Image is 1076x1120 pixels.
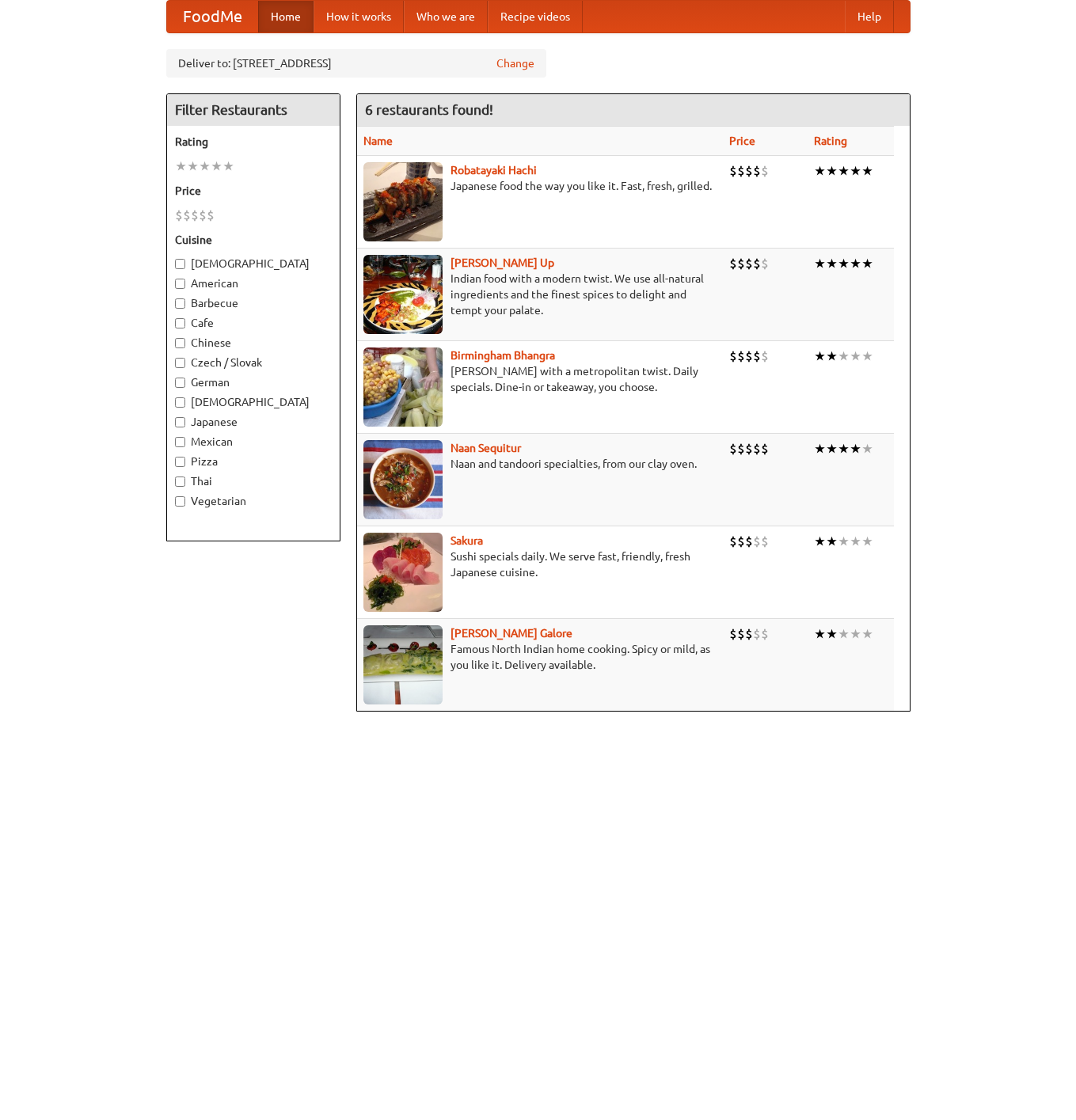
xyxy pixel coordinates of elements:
[753,625,761,643] li: $
[175,207,183,224] li: $
[175,457,185,467] input: Pizza
[363,178,717,194] p: Japanese food the way you like it. Fast, fresh, grilled.
[861,440,873,457] li: ★
[753,255,761,272] li: $
[861,533,873,550] li: ★
[737,255,745,272] li: $
[488,1,583,32] a: Recipe videos
[166,49,546,78] div: Deliver to: [STREET_ADDRESS]
[850,533,861,550] li: ★
[761,347,769,365] li: $
[729,625,737,643] li: $
[175,256,332,271] label: [DEMOGRAPHIC_DATA]
[745,440,753,457] li: $
[175,437,185,447] input: Mexican
[363,255,443,334] img: curryup.jpg
[737,533,745,550] li: $
[729,347,737,365] li: $
[451,164,537,177] a: Robatayaki Hachi
[826,347,838,365] li: ★
[753,440,761,457] li: $
[861,347,873,365] li: ★
[167,94,340,126] h4: Filter Restaurants
[451,442,521,454] a: Naan Sequitur
[861,162,873,180] li: ★
[175,496,185,507] input: Vegetarian
[737,347,745,365] li: $
[838,440,850,457] li: ★
[175,378,185,388] input: German
[175,476,185,487] input: Thai
[314,1,404,32] a: How it works
[363,625,443,704] img: currygalore.jpg
[363,641,717,673] p: Famous North Indian home cooking. Spicy or mild, as you like it. Delivery available.
[761,625,769,643] li: $
[175,158,187,175] li: ★
[167,1,258,32] a: FoodMe
[451,627,572,640] a: [PERSON_NAME] Galore
[753,347,761,365] li: $
[175,134,332,150] h5: Rating
[826,255,838,272] li: ★
[745,162,753,180] li: $
[363,271,717,318] p: Indian food with a modern twist. We use all-natural ingredients and the finest spices to delight ...
[363,456,717,472] p: Naan and tandoori specialties, from our clay oven.
[761,255,769,272] li: $
[838,162,850,180] li: ★
[814,440,826,457] li: ★
[175,275,332,291] label: American
[838,533,850,550] li: ★
[814,533,826,550] li: ★
[175,434,332,450] label: Mexican
[175,355,332,370] label: Czech / Slovak
[745,255,753,272] li: $
[451,534,483,547] a: Sakura
[814,255,826,272] li: ★
[850,162,861,180] li: ★
[175,232,332,248] h5: Cuisine
[363,162,443,241] img: robatayaki.jpg
[187,158,199,175] li: ★
[737,440,745,457] li: $
[451,349,555,362] a: Birmingham Bhangra
[183,207,191,224] li: $
[199,207,207,224] li: $
[861,255,873,272] li: ★
[199,158,211,175] li: ★
[175,183,332,199] h5: Price
[175,454,332,469] label: Pizza
[451,256,554,269] b: [PERSON_NAME] Up
[737,625,745,643] li: $
[814,135,847,147] a: Rating
[729,255,737,272] li: $
[175,493,332,509] label: Vegetarian
[222,158,234,175] li: ★
[838,255,850,272] li: ★
[258,1,314,32] a: Home
[737,162,745,180] li: $
[363,440,443,519] img: naansequitur.jpg
[814,162,826,180] li: ★
[175,394,332,410] label: [DEMOGRAPHIC_DATA]
[363,347,443,427] img: bhangra.jpg
[814,625,826,643] li: ★
[761,440,769,457] li: $
[745,533,753,550] li: $
[861,625,873,643] li: ★
[191,207,199,224] li: $
[211,158,222,175] li: ★
[175,414,332,430] label: Japanese
[850,625,861,643] li: ★
[745,625,753,643] li: $
[729,162,737,180] li: $
[729,135,755,147] a: Price
[175,259,185,269] input: [DEMOGRAPHIC_DATA]
[838,347,850,365] li: ★
[761,162,769,180] li: $
[363,533,443,612] img: sakura.jpg
[175,298,185,309] input: Barbecue
[175,374,332,390] label: German
[363,549,717,580] p: Sushi specials daily. We serve fast, friendly, fresh Japanese cuisine.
